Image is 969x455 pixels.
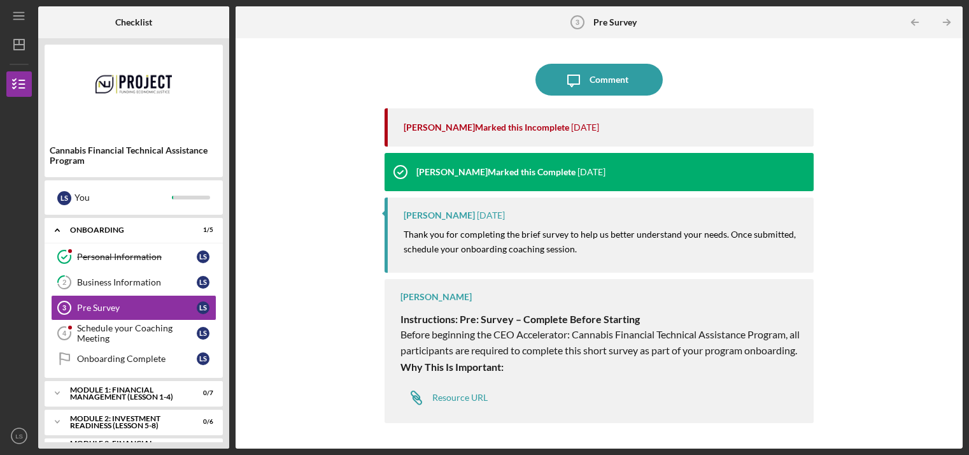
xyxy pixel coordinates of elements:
[6,423,32,449] button: LS
[190,226,213,234] div: 1 / 5
[577,167,605,177] time: 2025-09-02 15:38
[77,354,197,364] div: Onboarding Complete
[15,433,23,440] text: LS
[51,270,216,295] a: 2Business InformationLS
[50,145,218,166] div: Cannabis Financial Technical Assistance Program
[197,276,209,289] div: L S
[51,295,216,321] a: 3Pre SurveyLS
[416,167,576,177] div: [PERSON_NAME] Marked this Complete
[197,352,209,365] div: L S
[51,321,216,346] a: 4Schedule your Coaching MeetingLS
[77,323,197,343] div: Schedule your Coaching Meeting
[74,187,172,208] div: You
[197,301,209,314] div: L S
[477,210,505,220] time: 2025-09-02 15:38
[400,328,800,357] span: Before beginning the CEO Accelerator: Cannabis Financial Technical Assistance Program, all partic...
[400,313,640,325] strong: Instructions: Pre: Survey – Complete Before Starting
[404,210,475,220] div: [PERSON_NAME]
[70,415,181,430] div: Module 2: Investment Readiness (Lesson 5-8)
[45,51,223,127] img: Product logo
[404,229,798,254] mark: Thank you for completing the brief survey to help us better understand your needs. Once submitted...
[197,327,209,340] div: L S
[432,393,488,403] div: Resource URL
[404,122,569,133] div: [PERSON_NAME] Marked this Incomplete
[62,304,66,312] tspan: 3
[77,277,197,287] div: Business Information
[77,252,197,262] div: Personal Information
[535,64,663,96] button: Comment
[70,226,181,234] div: Onboarding
[190,418,213,426] div: 0 / 6
[51,346,216,372] a: Onboarding CompleteLS
[77,303,197,313] div: Pre Survey
[400,292,472,302] div: [PERSON_NAME]
[576,18,579,26] tspan: 3
[51,244,216,270] a: Personal InformationLS
[62,329,67,337] tspan: 4
[571,122,599,133] time: 2025-09-02 15:42
[57,191,71,205] div: L S
[400,361,504,373] strong: Why This Is Important:
[190,389,213,397] div: 0 / 7
[400,385,488,410] a: Resource URL
[70,386,181,401] div: Module 1: Financial Management (Lesson 1-4)
[593,17,637,27] b: Pre Survey
[115,17,152,27] b: Checklist
[197,250,209,263] div: L S
[62,278,66,287] tspan: 2
[590,64,628,96] div: Comment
